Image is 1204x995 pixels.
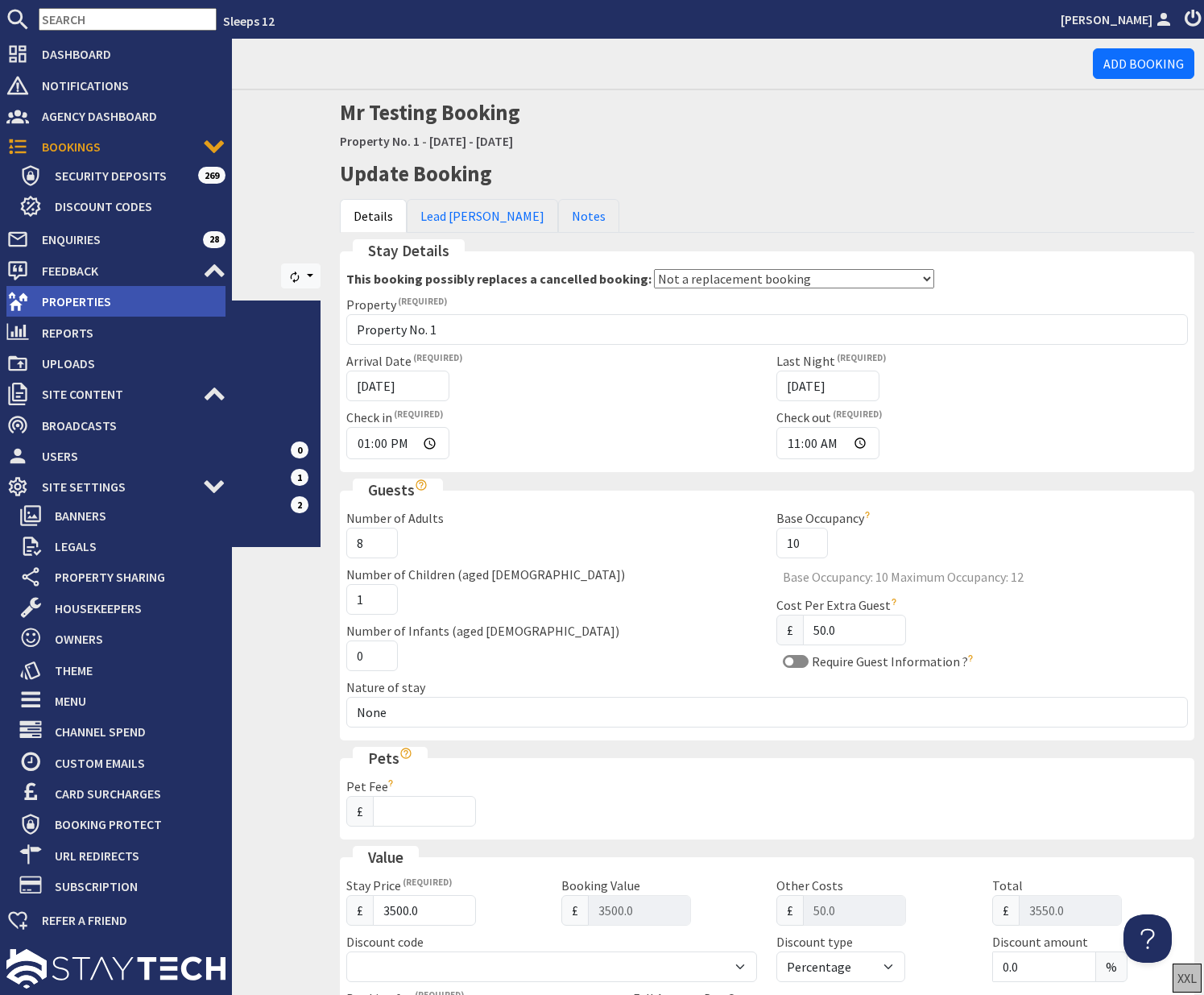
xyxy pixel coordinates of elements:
a: Property No. 1 [340,133,420,149]
label: Check in [346,409,443,425]
span: Subscription [42,873,225,899]
label: Total [992,877,1023,893]
label: Discount code [346,934,424,950]
span: 1 [291,469,308,485]
label: Nature of stay [346,679,425,695]
h2: Update Booking [340,161,1194,187]
span: Feedback [29,258,203,284]
span: £ [346,895,374,926]
span: 0 [291,442,308,458]
span: Owners [42,626,225,652]
label: Arrival Date [346,353,462,369]
label: Booking Value [561,877,640,893]
legend: Value [353,846,419,869]
span: Reports [29,320,225,346]
span: Booking Protect [42,811,225,837]
a: Bookings [6,134,225,160]
span: Bookings [29,134,203,160]
span: £ [561,895,589,926]
a: Reports [6,320,225,346]
label: Discount amount [992,934,1088,950]
div: XXL [1177,968,1197,988]
span: £ [776,615,804,645]
a: [DATE] - [DATE] [429,133,513,149]
a: Site Content [6,381,225,407]
span: Property Sharing [42,564,225,590]
span: Security Deposits [42,163,198,189]
span: URL Redirects [42,843,225,869]
a: Broadcasts [6,413,225,438]
span: Site Content [29,381,203,407]
label: Number of Children (aged [DEMOGRAPHIC_DATA]) [346,566,625,582]
a: Sleeps 12 [223,13,275,29]
span: Uploads [29,350,225,376]
a: Housekeepers [19,595,225,621]
a: Subscription [19,873,225,899]
a: Property Sharing [19,564,225,590]
legend: Stay Details [353,239,465,263]
label: Discount type [776,934,853,950]
label: Last Night [776,353,886,369]
a: Booking Protect [19,811,225,837]
a: Lead [PERSON_NAME] [407,199,558,233]
input: SEARCH [39,8,217,31]
span: Enquiries [29,226,203,252]
legend: Guests [353,479,443,502]
span: £ [346,796,374,827]
label: Other Costs [776,877,843,893]
span: Properties [29,288,225,314]
span: Banners [42,503,225,529]
span: Site Settings [29,474,203,500]
span: Housekeepers [42,595,225,621]
span: Broadcasts [29,413,225,438]
a: Notes [558,199,619,233]
a: Details [340,199,407,233]
span: Refer a Friend [29,907,225,933]
label: Require Guest Information ? [809,653,976,670]
label: Base Occupancy [776,510,873,526]
a: Discount Codes [19,193,225,219]
iframe: Toggle Customer Support [1123,914,1172,963]
span: £ [992,895,1020,926]
span: % [1095,951,1127,982]
label: Pet Fee [346,778,397,794]
h2: Mr Testing Booking [340,97,904,154]
span: £ [776,895,804,926]
span: Legals [42,533,225,559]
a: [PERSON_NAME] [1061,10,1175,29]
span: 28 [203,231,225,247]
span: Discount Codes [42,193,225,219]
a: Feedback [6,258,225,284]
a: Properties [6,288,225,314]
a: URL Redirects [19,843,225,869]
legend: Pets [353,747,428,770]
span: Base Occupancy: 10 Maximum Occupancy: 12 [776,571,1188,583]
a: Custom Emails [19,750,225,776]
a: Legals [19,533,225,559]
a: Notifications [6,73,225,98]
span: Theme [42,657,225,683]
label: Property [346,296,447,313]
a: Owners [19,626,225,652]
span: 2 [291,496,308,512]
label: Stay Price [346,877,452,893]
span: Dashboard [29,41,225,67]
a: Banners [19,503,225,529]
a: Channel Spend [19,719,225,744]
span: Agency Dashboard [29,103,225,129]
span: Channel Spend [42,719,225,744]
span: Notifications [29,73,225,98]
label: Number of Infants (aged [DEMOGRAPHIC_DATA]) [346,623,619,639]
a: Uploads [6,350,225,376]
a: Add Booking [1093,48,1194,79]
span: - [422,133,427,149]
span: 269 [198,167,225,183]
a: Agency Dashboard [6,103,225,129]
a: Site Settings [6,474,225,500]
a: Menu [19,688,225,714]
a: Card Surcharges [19,781,225,806]
a: Dashboard [6,41,225,67]
i: Show hints [399,747,412,760]
span: Card Surcharges [42,781,225,806]
label: Check out [776,409,882,425]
